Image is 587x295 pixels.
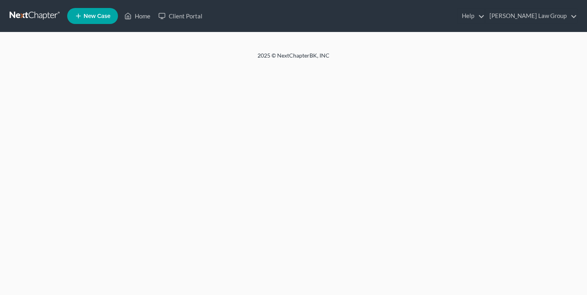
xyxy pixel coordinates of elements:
a: [PERSON_NAME] Law Group [485,9,577,23]
a: Client Portal [154,9,206,23]
new-legal-case-button: New Case [67,8,118,24]
a: Home [120,9,154,23]
a: Help [458,9,485,23]
div: 2025 © NextChapterBK, INC [66,52,521,66]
